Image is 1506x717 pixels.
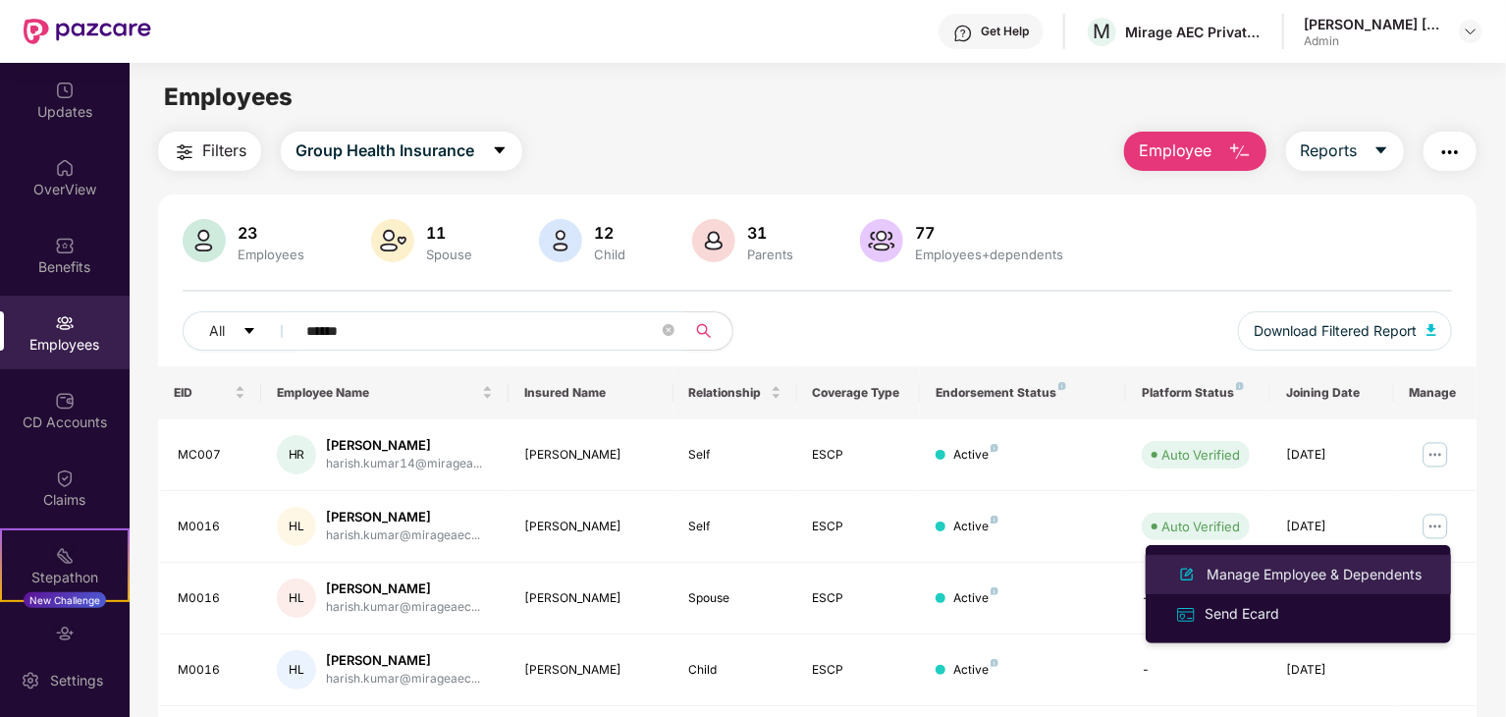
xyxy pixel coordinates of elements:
div: HL [277,579,316,618]
img: svg+xml;base64,PHN2ZyB4bWxucz0iaHR0cDovL3d3dy53My5vcmcvMjAwMC9zdmciIHdpZHRoPSI4IiBoZWlnaHQ9IjgiIH... [991,659,998,667]
div: [DATE] [1286,446,1378,465]
div: Employees [234,247,308,262]
div: harish.kumar14@miragea... [326,455,482,473]
div: MC007 [178,446,245,465]
button: search [684,311,733,351]
img: svg+xml;base64,PHN2ZyBpZD0iQmVuZWZpdHMiIHhtbG5zPSJodHRwOi8vd3d3LnczLm9yZy8yMDAwL3N2ZyIgd2lkdGg9Ij... [55,236,75,255]
img: svg+xml;base64,PHN2ZyBpZD0iRW5kb3JzZW1lbnRzIiB4bWxucz0iaHR0cDovL3d3dy53My5vcmcvMjAwMC9zdmciIHdpZH... [55,624,75,643]
button: Group Health Insurancecaret-down [281,132,522,171]
img: svg+xml;base64,PHN2ZyB4bWxucz0iaHR0cDovL3d3dy53My5vcmcvMjAwMC9zdmciIHhtbG5zOnhsaW5rPSJodHRwOi8vd3... [539,219,582,262]
img: svg+xml;base64,PHN2ZyB4bWxucz0iaHR0cDovL3d3dy53My5vcmcvMjAwMC9zdmciIHdpZHRoPSI4IiBoZWlnaHQ9IjgiIH... [991,444,998,452]
span: Group Health Insurance [296,138,474,163]
div: 12 [590,223,629,243]
img: svg+xml;base64,PHN2ZyB4bWxucz0iaHR0cDovL3d3dy53My5vcmcvMjAwMC9zdmciIHhtbG5zOnhsaW5rPSJodHRwOi8vd3... [371,219,414,262]
div: [PERSON_NAME] [524,589,658,608]
th: Employee Name [261,366,509,419]
button: Reportscaret-down [1286,132,1404,171]
span: Filters [202,138,246,163]
div: Endorsement Status [936,385,1110,401]
img: svg+xml;base64,PHN2ZyB4bWxucz0iaHR0cDovL3d3dy53My5vcmcvMjAwMC9zdmciIHdpZHRoPSIyMSIgaGVpZ2h0PSIyMC... [55,546,75,566]
div: [PERSON_NAME] [524,518,658,536]
div: Active [953,518,998,536]
img: svg+xml;base64,PHN2ZyB4bWxucz0iaHR0cDovL3d3dy53My5vcmcvMjAwMC9zdmciIHhtbG5zOnhsaW5rPSJodHRwOi8vd3... [1426,324,1436,336]
img: svg+xml;base64,PHN2ZyBpZD0iU2V0dGluZy0yMHgyMCIgeG1sbnM9Imh0dHA6Ly93d3cudzMub3JnLzIwMDAvc3ZnIiB3aW... [21,671,40,690]
img: svg+xml;base64,PHN2ZyBpZD0iSGVscC0zMngzMiIgeG1sbnM9Imh0dHA6Ly93d3cudzMub3JnLzIwMDAvc3ZnIiB3aWR0aD... [953,24,973,43]
span: caret-down [1373,142,1389,160]
img: svg+xml;base64,PHN2ZyB4bWxucz0iaHR0cDovL3d3dy53My5vcmcvMjAwMC9zdmciIHdpZHRoPSI4IiBoZWlnaHQ9IjgiIH... [991,587,998,595]
div: harish.kumar@mirageaec... [326,598,480,617]
img: manageButton [1420,439,1451,470]
div: ESCP [813,661,905,680]
div: harish.kumar@mirageaec... [326,670,480,689]
img: svg+xml;base64,PHN2ZyB4bWxucz0iaHR0cDovL3d3dy53My5vcmcvMjAwMC9zdmciIHhtbG5zOnhsaW5rPSJodHRwOi8vd3... [692,219,735,262]
div: Admin [1304,33,1441,49]
div: [PERSON_NAME] [524,661,658,680]
span: Reports [1301,138,1358,163]
img: svg+xml;base64,PHN2ZyBpZD0iQ0RfQWNjb3VudHMiIGRhdGEtbmFtZT0iQ0QgQWNjb3VudHMiIHhtbG5zPSJodHRwOi8vd3... [55,391,75,411]
div: harish.kumar@mirageaec... [326,526,480,545]
td: - [1126,634,1270,706]
div: Send Ecard [1201,603,1283,625]
span: search [684,323,723,339]
span: Employees [164,83,293,111]
div: [DATE] [1286,518,1378,536]
th: Coverage Type [797,366,921,419]
div: Auto Verified [1161,517,1240,536]
div: HL [277,650,316,689]
div: Active [953,589,998,608]
span: Relationship [689,385,767,401]
div: Spouse [689,589,781,608]
div: [PERSON_NAME] [326,579,480,598]
div: Employees+dependents [911,247,1067,262]
button: Download Filtered Report [1238,311,1452,351]
th: Insured Name [509,366,673,419]
img: New Pazcare Logo [24,19,151,44]
div: [PERSON_NAME] [326,508,480,526]
div: M0016 [178,661,245,680]
img: svg+xml;base64,PHN2ZyB4bWxucz0iaHR0cDovL3d3dy53My5vcmcvMjAwMC9zdmciIHdpZHRoPSI4IiBoZWlnaHQ9IjgiIH... [991,516,998,524]
div: 77 [911,223,1067,243]
th: Manage [1394,366,1477,419]
img: svg+xml;base64,PHN2ZyB4bWxucz0iaHR0cDovL3d3dy53My5vcmcvMjAwMC9zdmciIHhtbG5zOnhsaW5rPSJodHRwOi8vd3... [1228,140,1252,164]
td: - [1126,563,1270,634]
div: Settings [44,671,109,690]
img: svg+xml;base64,PHN2ZyBpZD0iRW1wbG95ZWVzIiB4bWxucz0iaHR0cDovL3d3dy53My5vcmcvMjAwMC9zdmciIHdpZHRoPS... [55,313,75,333]
div: HR [277,435,316,474]
div: Platform Status [1142,385,1255,401]
th: Joining Date [1270,366,1394,419]
div: Child [689,661,781,680]
span: Employee [1139,138,1212,163]
div: ESCP [813,589,905,608]
div: Child [590,247,629,262]
span: close-circle [663,324,674,336]
img: svg+xml;base64,PHN2ZyB4bWxucz0iaHR0cDovL3d3dy53My5vcmcvMjAwMC9zdmciIHdpZHRoPSIyNCIgaGVpZ2h0PSIyNC... [1438,140,1462,164]
button: Allcaret-down [183,311,302,351]
img: svg+xml;base64,PHN2ZyB4bWxucz0iaHR0cDovL3d3dy53My5vcmcvMjAwMC9zdmciIHdpZHRoPSIxNiIgaGVpZ2h0PSIxNi... [1175,604,1197,626]
div: 31 [743,223,797,243]
th: EID [158,366,261,419]
div: Stepathon [2,568,128,587]
div: [PERSON_NAME] [PERSON_NAME] [1304,15,1441,33]
button: Employee [1124,132,1266,171]
div: Auto Verified [1161,445,1240,465]
div: 11 [422,223,476,243]
div: Parents [743,247,797,262]
div: M0016 [178,518,245,536]
span: Employee Name [277,385,478,401]
img: svg+xml;base64,PHN2ZyBpZD0iQ2xhaW0iIHhtbG5zPSJodHRwOi8vd3d3LnczLm9yZy8yMDAwL3N2ZyIgd2lkdGg9IjIwIi... [55,469,75,488]
img: svg+xml;base64,PHN2ZyB4bWxucz0iaHR0cDovL3d3dy53My5vcmcvMjAwMC9zdmciIHhtbG5zOnhsaW5rPSJodHRwOi8vd3... [860,219,903,262]
img: svg+xml;base64,PHN2ZyBpZD0iRHJvcGRvd24tMzJ4MzIiIHhtbG5zPSJodHRwOi8vd3d3LnczLm9yZy8yMDAwL3N2ZyIgd2... [1463,24,1479,39]
span: M [1094,20,1111,43]
div: Active [953,446,998,465]
span: caret-down [242,324,256,340]
div: HL [277,507,316,546]
div: Mirage AEC Private Limited [1125,23,1263,41]
img: svg+xml;base64,PHN2ZyB4bWxucz0iaHR0cDovL3d3dy53My5vcmcvMjAwMC9zdmciIHdpZHRoPSI4IiBoZWlnaHQ9IjgiIH... [1058,382,1066,390]
img: svg+xml;base64,PHN2ZyBpZD0iVXBkYXRlZCIgeG1sbnM9Imh0dHA6Ly93d3cudzMub3JnLzIwMDAvc3ZnIiB3aWR0aD0iMj... [55,81,75,100]
div: Get Help [981,24,1029,39]
img: svg+xml;base64,PHN2ZyB4bWxucz0iaHR0cDovL3d3dy53My5vcmcvMjAwMC9zdmciIHhtbG5zOnhsaW5rPSJodHRwOi8vd3... [183,219,226,262]
span: EID [174,385,231,401]
div: [PERSON_NAME] [524,446,658,465]
span: caret-down [492,142,508,160]
button: Filters [158,132,261,171]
